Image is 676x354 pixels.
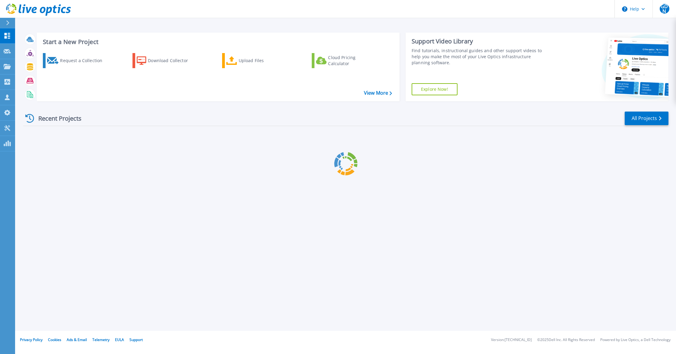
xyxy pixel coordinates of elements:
a: EULA [115,337,124,342]
div: Support Video Library [412,37,547,45]
a: Telemetry [92,337,110,342]
div: Upload Files [239,55,287,67]
a: Upload Files [222,53,289,68]
a: Request a Collection [43,53,110,68]
a: Cookies [48,337,61,342]
a: Support [129,337,143,342]
a: Cloud Pricing Calculator [312,53,379,68]
a: All Projects [625,112,668,125]
h3: Start a New Project [43,39,392,45]
div: Find tutorials, instructional guides and other support videos to help you make the most of your L... [412,48,547,66]
a: Explore Now! [412,83,458,95]
div: Download Collector [148,55,196,67]
a: Download Collector [132,53,200,68]
div: Request a Collection [60,55,108,67]
div: Recent Projects [23,111,90,126]
li: Powered by Live Optics, a Dell Technology [600,338,671,342]
li: © 2025 Dell Inc. All Rights Reserved [537,338,595,342]
a: Ads & Email [67,337,87,342]
a: Privacy Policy [20,337,43,342]
span: GDN [660,4,669,14]
div: Cloud Pricing Calculator [328,55,376,67]
li: Version: [TECHNICAL_ID] [491,338,532,342]
a: View More [364,90,392,96]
